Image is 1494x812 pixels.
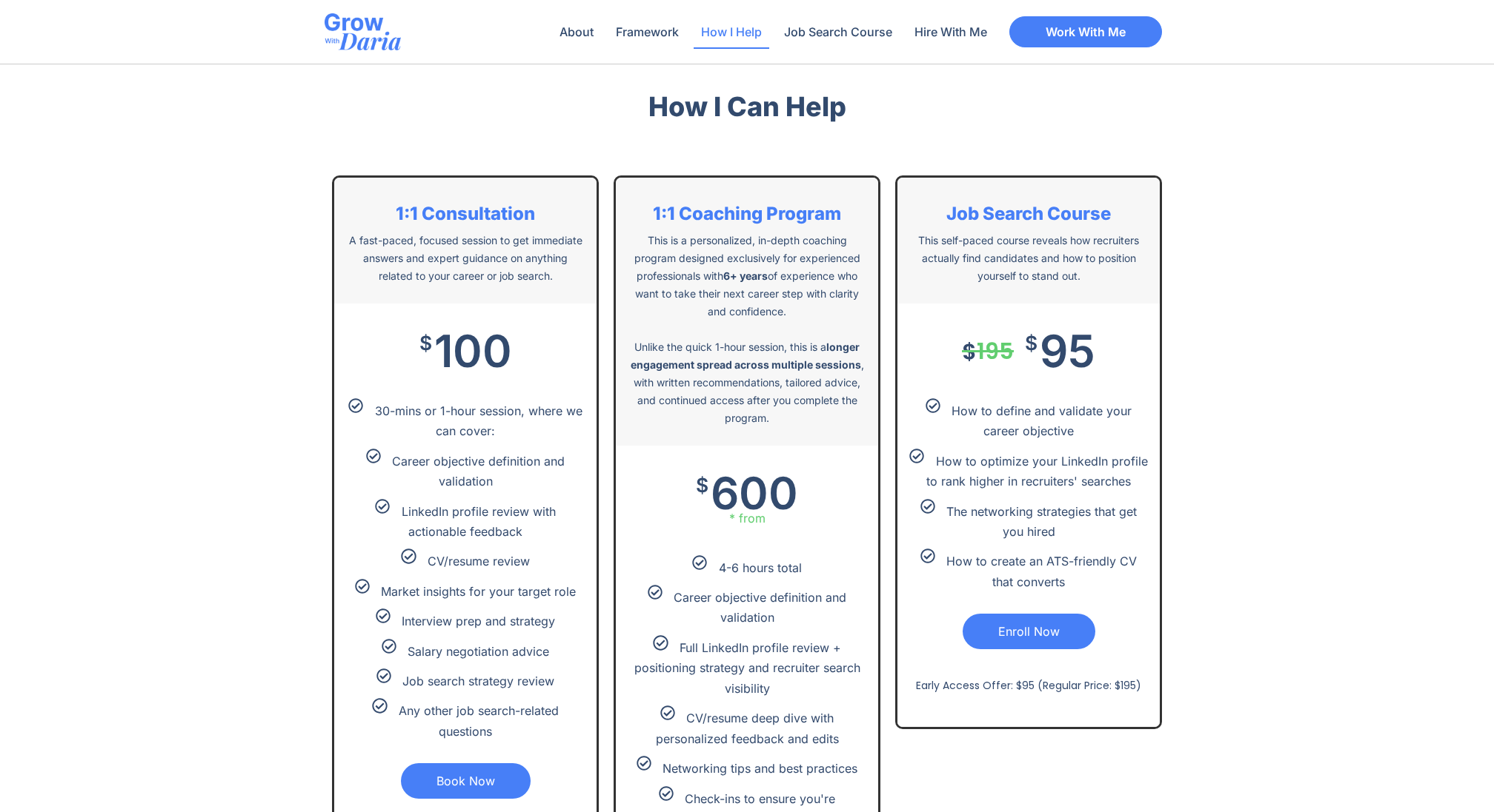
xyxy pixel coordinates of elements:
[402,503,556,539] span: LinkedIn profile review with actionable feedback
[907,15,995,49] a: Hire With Me
[653,203,841,224] span: 1:1 Coaching Program
[674,590,846,625] span: Career objective definition and validation
[402,674,554,688] span: Job search strategy review
[325,91,1169,123] h2: How I Can Help
[1046,26,1126,38] span: Work With Me
[396,203,535,224] span: 1:1 Consultation
[696,475,708,494] span: $
[777,15,900,49] a: Job Search Course
[962,335,977,367] span: $
[552,15,995,49] nav: Menu
[918,234,1139,282] span: This self-paced course reveals how recruiters actually find candidates and how to position yourse...
[631,234,864,424] span: This is a personalized, in-depth coaching program designed exclusively for experienced profession...
[711,475,798,511] span: 600
[723,269,768,282] b: 6+ years
[963,614,1095,649] a: Enroll Now
[399,703,559,739] span: Any other job search-related questions
[631,340,861,371] b: longer engagement spread across multiple sessions
[663,761,857,776] span: Networking tips and best practices
[608,15,686,49] a: Framework
[946,554,1137,589] span: How to create an ATS-friendly CV that converts
[381,584,576,599] span: Market insights for your target role
[375,403,582,438] span: 30-mins or 1-hour session, where we can cover:
[419,333,432,352] span: $
[946,503,1137,539] span: The networking strategies that get you hired
[401,763,531,799] a: Book Now
[952,403,1132,438] span: How to define and validate your career objective
[1009,16,1162,47] a: Work With Me
[1040,333,1095,369] span: 95
[1025,333,1037,352] span: $
[694,15,769,49] a: How I Help
[634,640,860,696] span: Full LinkedIn profile review + positioning strategy and recruiter search visibility
[552,15,601,49] a: About
[434,333,512,369] span: 100
[402,614,555,628] span: Interview prep and strategy
[926,453,1148,489] span: How to optimize your LinkedIn profile to rank higher in recruiters' searches
[349,234,582,282] span: A fast-paced, focused session to get immediate answers and expert guidance on anything related to...
[719,560,802,574] span: 4-6 hours total
[909,660,1149,694] div: Early Access Offer: $95 (Regular Price: $195)
[408,643,549,658] span: Salary negotiation advice
[909,196,1149,232] h3: Job Search Course
[392,453,565,489] span: Career objective definition and validation
[656,711,839,746] span: CV/resume deep dive with personalized feedback and edits
[428,554,530,568] span: CV/resume review
[616,511,878,526] span: * from
[962,335,1014,369] div: 195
